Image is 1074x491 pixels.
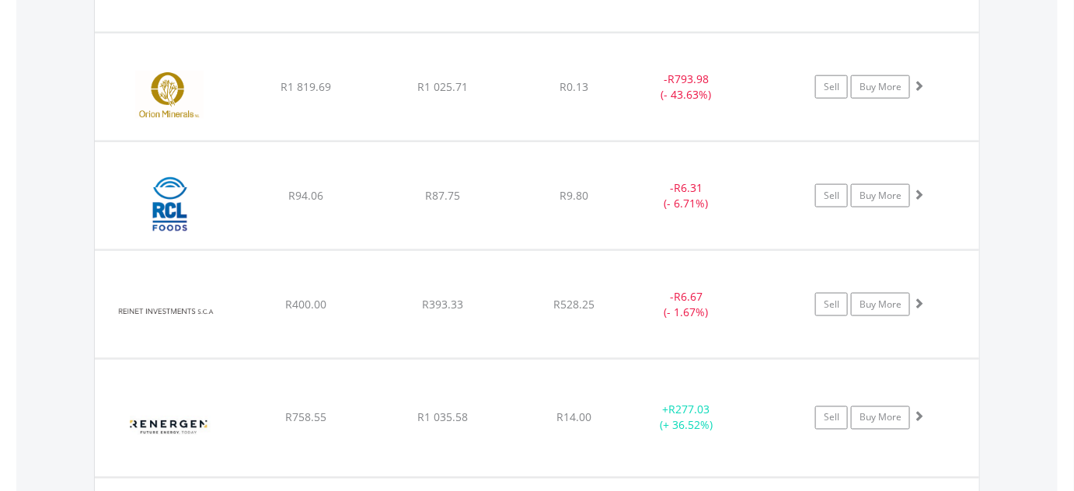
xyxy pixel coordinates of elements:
[628,71,745,103] div: - (- 43.63%)
[103,53,236,137] img: EQU.ZA.ORN.png
[285,297,326,312] span: R400.00
[815,75,848,99] a: Sell
[103,270,236,354] img: EQU.ZA.RNI.png
[851,293,910,316] a: Buy More
[674,180,703,195] span: R6.31
[674,289,703,304] span: R6.67
[103,379,236,472] img: EQU.ZA.REN.png
[560,79,588,94] span: R0.13
[560,188,588,203] span: R9.80
[281,79,331,94] span: R1 819.69
[285,410,326,425] span: R758.55
[556,410,591,425] span: R14.00
[417,410,468,425] span: R1 035.58
[851,75,910,99] a: Buy More
[815,184,848,207] a: Sell
[425,188,460,203] span: R87.75
[851,184,910,207] a: Buy More
[628,289,745,320] div: - (- 1.67%)
[288,188,323,203] span: R94.06
[628,402,745,434] div: + (+ 36.52%)
[422,297,463,312] span: R393.33
[628,180,745,211] div: - (- 6.71%)
[851,406,910,430] a: Buy More
[815,293,848,316] a: Sell
[103,162,236,245] img: EQU.ZA.RCL.png
[815,406,848,430] a: Sell
[669,402,710,417] span: R277.03
[553,297,595,312] span: R528.25
[668,71,709,86] span: R793.98
[417,79,468,94] span: R1 025.71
